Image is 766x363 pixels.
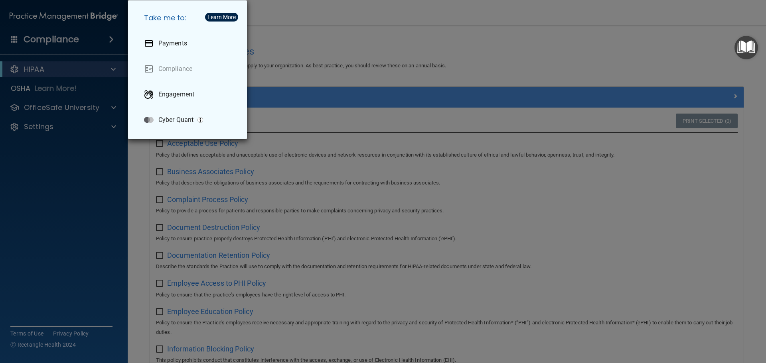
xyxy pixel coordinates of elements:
a: Cyber Quant [138,109,241,131]
a: Compliance [138,58,241,80]
a: Engagement [138,83,241,106]
p: Cyber Quant [158,116,193,124]
p: Payments [158,39,187,47]
h5: Take me to: [138,7,241,29]
a: Payments [138,32,241,55]
button: Open Resource Center [734,36,758,59]
div: Learn More [207,14,236,20]
p: Engagement [158,90,194,98]
button: Learn More [205,13,238,22]
iframe: Drift Widget Chat Controller [726,308,756,338]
